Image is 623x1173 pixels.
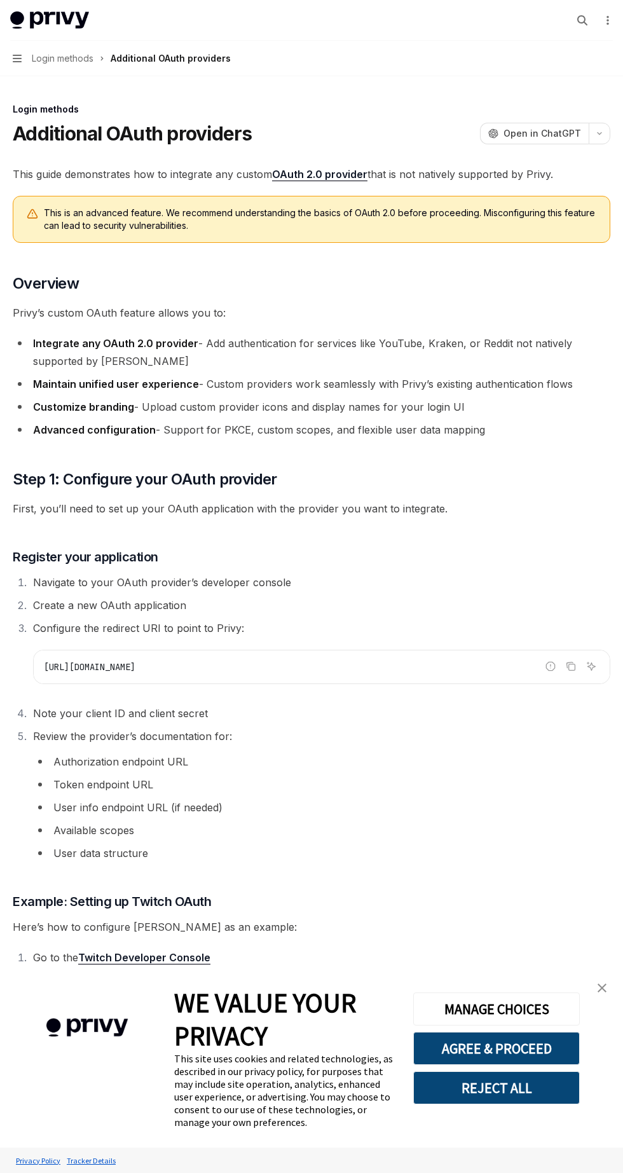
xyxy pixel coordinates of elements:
li: - Add authentication for services like YouTube, Kraken, or Reddit not natively supported by [PERS... [13,334,610,370]
button: Copy the contents from the code block [563,658,579,675]
span: Here’s how to configure [PERSON_NAME] as an example: [13,918,610,936]
a: close banner [589,975,615,1001]
span: Open in ChatGPT [503,127,581,140]
li: Review the provider’s documentation for: [29,727,610,862]
div: Login methods [13,103,610,116]
span: Step 1: Configure your OAuth provider [13,469,277,490]
button: MANAGE CHOICES [413,992,580,1026]
span: Register your application [13,548,158,566]
button: Report incorrect code [542,658,559,675]
li: - Upload custom provider icons and display names for your login UI [13,398,610,416]
img: company logo [19,1000,155,1055]
button: More actions [600,11,613,29]
button: Open in ChatGPT [480,123,589,144]
li: - Support for PKCE, custom scopes, and flexible user data mapping [13,421,610,439]
button: REJECT ALL [413,1071,580,1104]
button: AGREE & PROCEED [413,1032,580,1065]
li: User info endpoint URL (if needed) [33,799,610,816]
a: Twitch Developer Console [78,951,210,964]
span: This is an advanced feature. We recommend understanding the basics of OAuth 2.0 before proceeding... [44,207,597,232]
li: Available scopes [33,821,610,839]
li: Navigate to your OAuth provider’s developer console [29,573,610,591]
img: light logo [10,11,89,29]
li: Create a new OAuth application [29,596,610,614]
span: Privy’s custom OAuth feature allows you to: [13,304,610,322]
a: Tracker Details [64,1149,119,1172]
button: Ask AI [583,658,599,675]
h1: Additional OAuth providers [13,122,252,145]
li: Token endpoint URL [33,776,610,793]
a: Privacy Policy [13,1149,64,1172]
span: Example: Setting up Twitch OAuth [13,893,211,910]
li: Configure the redirect URI to point to Privy: [29,619,610,684]
a: OAuth 2.0 provider [272,168,367,181]
strong: Customize branding [33,401,134,413]
img: close banner [598,984,606,992]
span: [URL][DOMAIN_NAME] [44,661,135,673]
li: Note your client ID and client secret [29,704,610,722]
strong: Maintain unified user experience [33,378,199,390]
span: First, you’ll need to set up your OAuth application with the provider you want to integrate. [13,500,610,518]
span: This guide demonstrates how to integrate any custom that is not natively supported by Privy. [13,165,610,183]
div: Additional OAuth providers [111,51,231,66]
strong: Advanced configuration [33,423,156,436]
div: This site uses cookies and related technologies, as described in our privacy policy, for purposes... [174,1052,394,1128]
button: Open search [572,10,592,31]
li: Go to the [29,949,610,966]
li: Authorization endpoint URL [33,753,610,771]
span: Overview [13,273,79,294]
strong: Integrate any OAuth 2.0 provider [33,337,198,350]
span: WE VALUE YOUR PRIVACY [174,986,356,1052]
li: - Custom providers work seamlessly with Privy’s existing authentication flows [13,375,610,393]
li: User data structure [33,844,610,862]
svg: Warning [26,208,39,221]
span: Login methods [32,51,93,66]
